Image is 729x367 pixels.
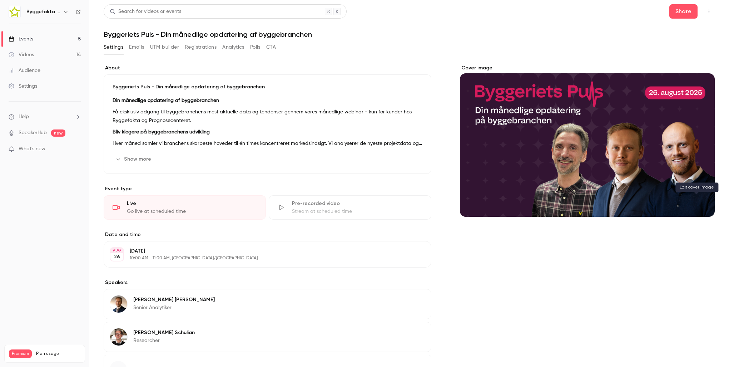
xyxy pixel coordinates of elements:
[36,351,80,357] span: Plan usage
[104,41,123,53] button: Settings
[9,35,33,43] div: Events
[133,337,195,344] p: Researcher
[460,64,715,72] label: Cover image
[133,296,215,303] p: [PERSON_NAME] [PERSON_NAME]
[104,64,431,72] label: About
[9,67,40,74] div: Audience
[130,248,393,255] p: [DATE]
[185,41,217,53] button: Registrations
[113,139,422,148] p: Hver måned samler vi branchens skarpeste hoveder til én times koncentreret markedsindsigt. Vi ana...
[129,41,144,53] button: Emails
[104,231,431,238] label: Date and time
[133,304,215,311] p: Senior Analytiker
[113,98,219,103] strong: Din månedlige opdatering af byggebranchen
[113,83,422,90] p: Byggeriets Puls - Din månedlige opdatering af byggebranchen
[9,83,37,90] div: Settings
[19,145,45,153] span: What's new
[9,349,32,358] span: Premium
[9,113,81,121] li: help-dropdown-opener
[292,200,422,207] div: Pre-recorded video
[51,129,65,137] span: new
[269,195,431,220] div: Pre-recorded videoStream at scheduled time
[9,6,20,18] img: Byggefakta | Powered by Hubexo
[19,129,47,137] a: SpeakerHub
[127,208,257,215] div: Go live at scheduled time
[19,113,29,121] span: Help
[113,108,422,125] p: Få eksklusiv adgang til byggebranchens mest aktuelle data og tendenser gennem vores månedlige web...
[114,253,120,260] p: 26
[104,289,431,319] div: Lasse Lundqvist[PERSON_NAME] [PERSON_NAME]Senior Analytiker
[266,41,276,53] button: CTA
[110,8,181,15] div: Search for videos or events
[110,248,123,253] div: AUG
[113,129,210,134] strong: Bliv klogere på byggebranchens udvikling
[150,41,179,53] button: UTM builder
[110,295,127,313] img: Lasse Lundqvist
[130,255,393,261] p: 10:00 AM - 11:00 AM, [GEOGRAPHIC_DATA]/[GEOGRAPHIC_DATA]
[104,185,431,192] p: Event type
[669,4,698,19] button: Share
[292,208,422,215] div: Stream at scheduled time
[133,329,195,336] p: [PERSON_NAME] Schulian
[104,195,266,220] div: LiveGo live at scheduled time
[104,322,431,352] div: Rasmus Schulian[PERSON_NAME] SchulianResearcher
[9,51,34,58] div: Videos
[250,41,261,53] button: Polls
[127,200,257,207] div: Live
[104,30,715,39] h1: Byggeriets Puls - Din månedlige opdatering af byggebranchen
[110,328,127,346] img: Rasmus Schulian
[222,41,244,53] button: Analytics
[460,64,715,217] section: Cover image
[26,8,60,15] h6: Byggefakta | Powered by Hubexo
[104,279,431,286] label: Speakers
[113,153,155,165] button: Show more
